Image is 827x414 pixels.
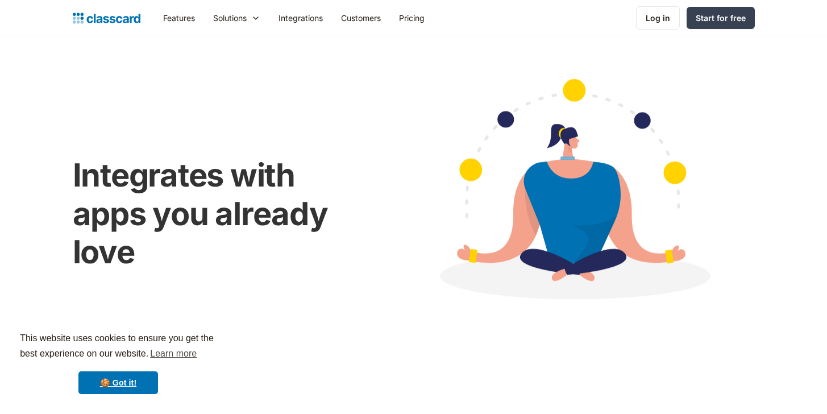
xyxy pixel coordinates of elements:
a: Features [154,5,204,31]
img: Cartoon image showing connected apps [390,57,755,330]
div: cookieconsent [9,321,227,405]
div: Solutions [204,5,269,31]
span: This website uses cookies to ensure you get the best experience on our website. [20,332,217,362]
h1: Integrates with apps you already love [73,156,368,271]
div: Log in [646,12,670,24]
a: Log in [636,6,680,30]
a: dismiss cookie message [78,371,158,394]
div: Solutions [213,12,247,24]
a: learn more about cookies [148,345,198,362]
div: Start for free [696,12,746,24]
a: Start for free [687,7,755,29]
a: Customers [332,5,390,31]
a: Pricing [390,5,434,31]
a: Integrations [269,5,332,31]
a: Logo [73,10,140,26]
